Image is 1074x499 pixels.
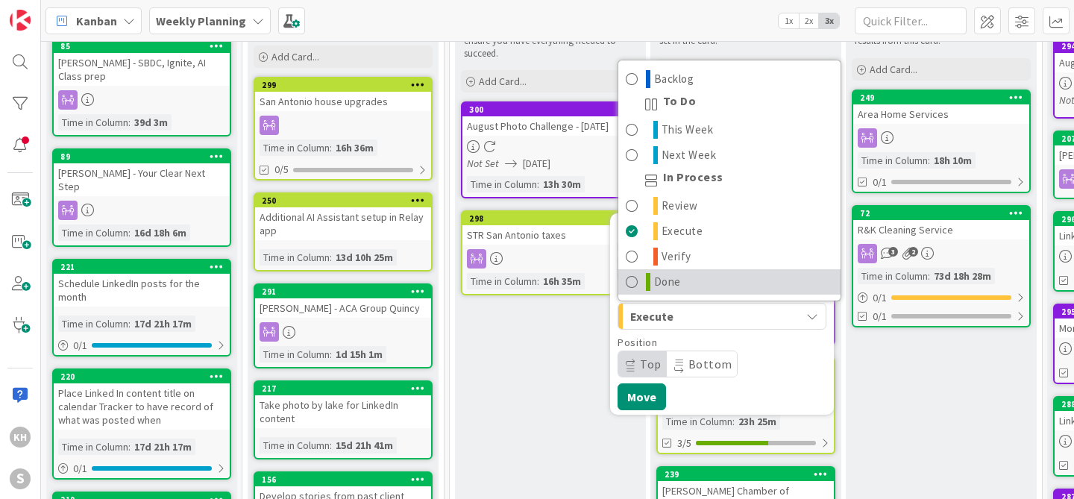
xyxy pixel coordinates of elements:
[262,474,431,485] div: 156
[54,274,230,307] div: Schedule LinkedIn posts for the month
[255,194,431,207] div: 250
[54,40,230,86] div: 85[PERSON_NAME] - SBDC, Ignite, AI Class prep
[128,114,131,131] span: :
[332,249,397,266] div: 13d 10h 25m
[462,116,638,136] div: August Photo Challenge - [DATE]
[58,114,128,131] div: Time in Column
[274,162,289,178] span: 0/5
[10,468,31,489] div: S
[73,461,87,477] span: 0 / 1
[523,156,550,172] span: [DATE]
[537,176,539,192] span: :
[539,273,585,289] div: 16h 35m
[618,193,841,219] a: Review
[330,346,332,363] span: :
[262,383,431,394] div: 217
[853,220,1029,239] div: R&K Cleaning Service
[888,247,898,257] span: 3
[128,316,131,332] span: :
[873,175,887,190] span: 0/1
[462,103,638,116] div: 300
[662,146,717,164] span: Next Week
[330,139,332,156] span: :
[469,213,638,224] div: 298
[260,346,330,363] div: Time in Column
[254,380,433,459] a: 217Take photo by lake for LinkedIn contentTime in Column:15d 21h 41m
[658,200,834,213] div: 301Move CardBackBoardWeekly PlanningColumnExecuteExecutePositionTopBottomMove
[52,38,231,136] a: 85[PERSON_NAME] - SBDC, Ignite, AI Class prepTime in Column:39d 3m
[254,283,433,368] a: 291[PERSON_NAME] - ACA Group QuincyTime in Column:1d 15h 1m
[853,207,1029,239] div: 72R&K Cleaning Service
[255,194,431,240] div: 250Additional AI Assistant setup in Relay app
[654,70,694,88] span: Backlog
[618,303,826,330] button: Execute
[60,41,230,51] div: 85
[52,368,231,480] a: 220Place Linked In content title on calendar Tracker to have record of what was posted whenTime i...
[873,309,887,324] span: 0/1
[662,413,732,430] div: Time in Column
[255,78,431,111] div: 299San Antonio house upgrades
[662,197,698,215] span: Review
[467,176,537,192] div: Time in Column
[10,427,31,448] div: KH
[54,163,230,196] div: [PERSON_NAME] - Your Clear Next Step
[853,289,1029,307] div: 0/1
[665,469,834,480] div: 239
[908,247,918,257] span: 2
[330,249,332,266] span: :
[462,103,638,136] div: 300August Photo Challenge - [DATE]
[330,437,332,454] span: :
[255,78,431,92] div: 299
[54,150,230,163] div: 89
[76,12,117,30] span: Kanban
[618,60,841,301] div: Execute
[131,114,172,131] div: 39d 3m
[870,63,917,76] span: Add Card...
[262,286,431,297] div: 291
[853,207,1029,220] div: 72
[467,273,537,289] div: Time in Column
[260,249,330,266] div: Time in Column
[260,437,330,454] div: Time in Column
[618,244,841,269] a: Verify
[54,336,230,355] div: 0/1
[255,395,431,428] div: Take photo by lake for LinkedIn content
[537,273,539,289] span: :
[60,151,230,162] div: 89
[255,207,431,240] div: Additional AI Assistant setup in Relay app
[858,268,928,284] div: Time in Column
[255,382,431,395] div: 217
[332,346,386,363] div: 1d 15h 1m
[255,285,431,298] div: 291
[860,208,1029,219] div: 72
[799,13,819,28] span: 2x
[853,91,1029,104] div: 249
[852,90,1031,193] a: 249Area Home ServicesTime in Column:18h 10m0/1
[853,91,1029,124] div: 249Area Home Services
[873,290,887,306] span: 0 / 1
[60,371,230,382] div: 220
[479,75,527,88] span: Add Card...
[131,225,190,241] div: 16d 18h 6m
[260,139,330,156] div: Time in Column
[662,222,703,240] span: Execute
[255,285,431,318] div: 291[PERSON_NAME] - ACA Group Quincy
[54,150,230,196] div: 89[PERSON_NAME] - Your Clear Next Step
[54,370,230,383] div: 220
[332,139,377,156] div: 16h 36m
[662,248,691,266] span: Verify
[131,439,195,455] div: 17d 21h 17m
[60,262,230,272] div: 221
[656,198,835,345] a: 301Move CardBackBoardWeekly PlanningColumnExecuteExecutePositionTopBottomMoveMorning Routine - [D...
[54,383,230,430] div: Place Linked In content title on calendar Tracker to have record of what was posted when
[618,142,841,168] a: Next Week
[469,104,638,115] div: 300
[10,10,31,31] img: Visit kanbanzone.com
[462,225,638,245] div: STR San Antonio taxes
[928,152,930,169] span: :
[860,92,1029,103] div: 249
[58,439,128,455] div: Time in Column
[618,117,841,142] a: This Week
[928,268,930,284] span: :
[54,260,230,307] div: 221Schedule LinkedIn posts for the month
